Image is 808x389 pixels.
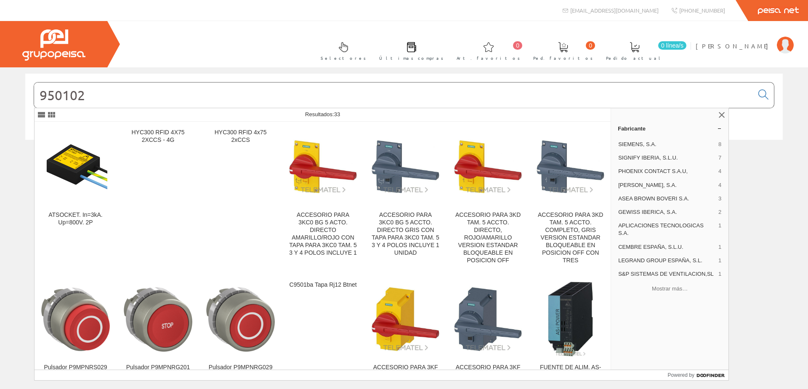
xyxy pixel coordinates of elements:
span: Powered by [668,371,694,379]
img: FUENTE DE ALIM. AS-ENTERFACE IP20; OUT: AS-I DC30V, 2,6A CLASE 2 EN: AC 120V/230V C/DETEC. DEFEC. A [548,281,593,357]
span: Pedido actual [606,54,663,62]
span: 0 línea/s [658,41,686,50]
a: ACCESORIO PARA 3KC0 BG 5 ACCTO. DIRECTO GRIS CON TAPA PARA 3KC0 TAM. 5 3 Y 4 POLOS INCLUYE 1 UNID... [364,122,447,274]
img: Pulsador P9MPNRG201 [124,285,192,354]
div: ATSOCKET. In=3kA. Up=800V. 2P [41,211,110,226]
span: [EMAIL_ADDRESS][DOMAIN_NAME] [570,7,659,14]
div: ACCESORIO PARA 3KC0 BG 5 ACTO. DIRECTO AMARILLO/ROJO CON TAPA PARA 3KC0 TAM. 5 3 Y 4 POLOS INCLUYE 1 [289,211,357,257]
div: ACCESORIO PARA 3KD TAM. 5 ACCTO. COMPLETO, GRIS VERSION ESTANDAR BLOQUEABLE EN POSICION OFF CON TRES [536,211,605,264]
span: Resultados: [305,111,340,117]
span: SIEMENS, S.A. [618,141,715,148]
a: Últimas compras [371,35,448,66]
span: APLICACIONES TECNOLOGICAS S.A. [618,222,715,237]
img: Pulsador P9MPNRS029 [41,285,110,354]
div: Pulsador P9MPNRS029 [41,364,110,371]
img: ACCESORIO PARA 3KF TAM. 5 ACCTO. DIRECTO, GRIS BLOQUEABLE EN POSICION OFF CON TRES CANDADOS [454,287,522,352]
span: CEMBRE ESPAÑA, S.L.U. [618,243,715,251]
div: HYC300 RFID 4X75 2XCCS - 4G [124,129,192,144]
img: Grupo Peisa [22,29,85,61]
span: Selectores [321,54,366,62]
span: 0 [513,41,522,50]
a: Fabricante [611,122,728,135]
input: Buscar... [34,83,753,108]
a: [PERSON_NAME] [696,35,794,43]
span: ASEA BROWN BOVERI S.A. [618,195,715,202]
span: 1 [718,243,721,251]
span: S&P SISTEMAS DE VENTILACION,SL [618,270,715,278]
img: ACCESORIO PARA 3KC0 BG 5 ACCTO. DIRECTO GRIS CON TAPA PARA 3KC0 TAM. 5 3 Y 4 POLOS INCLUYE 1 UNIDAD [371,140,440,194]
img: ATSOCKET. In=3kA. Up=800V. 2P [44,135,107,198]
span: Últimas compras [379,54,444,62]
div: Pulsador P9MPNRG029 [206,364,275,371]
img: Pulsador P9MPNRG029 [206,285,275,354]
a: ACCESORIO PARA 3KD TAM. 5 ACCTO. COMPLETO, GRIS VERSION ESTANDAR BLOQUEABLE EN POSICION OFF CON T... [529,122,611,274]
a: ATSOCKET. In=3kA. Up=800V. 2P ATSOCKET. In=3kA. Up=800V. 2P [35,122,117,274]
span: [PHONE_NUMBER] [679,7,725,14]
a: ACCESORIO PARA 3KD TAM. 5 ACCTO. DIRECTO, ROJO/AMARILLO VERSION ESTANDAR BLOQUEABLE EN POSICION O... [447,122,529,274]
div: HYC300 RFID 4x75 2xCCS [206,129,275,144]
span: 7 [718,154,721,162]
a: HYC300 RFID 4X75 2XCCS - 4G [117,122,199,274]
img: ACCESORIO PARA 3KD TAM. 5 ACCTO. COMPLETO, GRIS VERSION ESTANDAR BLOQUEABLE EN POSICION OFF CON TRES [536,140,605,193]
div: C9501ba Tapa Rj12 Btnet [289,281,357,289]
span: [PERSON_NAME] [696,42,773,50]
span: 0 [586,41,595,50]
span: 8 [718,141,721,148]
a: Selectores [312,35,370,66]
img: ACCESORIO PARA 3KD TAM. 5 ACCTO. DIRECTO, ROJO/AMARILLO VERSION ESTANDAR BLOQUEABLE EN POSICION OFF [454,140,522,194]
span: 1 [718,257,721,264]
span: 3 [718,195,721,202]
span: 2 [718,208,721,216]
a: HYC300 RFID 4x75 2xCCS [199,122,282,274]
div: ACCESORIO PARA 3KC0 BG 5 ACCTO. DIRECTO GRIS CON TAPA PARA 3KC0 TAM. 5 3 Y 4 POLOS INCLUYE 1 UNIDAD [371,211,440,257]
span: 4 [718,168,721,175]
span: Art. favoritos [457,54,520,62]
img: ACCESORIO PARA 3KF TAM. 5 ACCTO. DIRECTO, AMARILLO/ROJO BLOQUEABLE EN POSICION OFF CON TRES CANDADOS [371,287,440,352]
div: Pulsador P9MPNRG201 [124,364,192,371]
a: ACCESORIO PARA 3KC0 BG 5 ACTO. DIRECTO AMARILLO/ROJO CON TAPA PARA 3KC0 TAM. 5 3 Y 4 POLOS INCLUY... [282,122,364,274]
span: 1 [718,222,721,237]
span: 4 [718,181,721,189]
div: ACCESORIO PARA 3KD TAM. 5 ACCTO. DIRECTO, ROJO/AMARILLO VERSION ESTANDAR BLOQUEABLE EN POSICION OFF [454,211,522,264]
span: SIGNIFY IBERIA, S.L.U. [618,154,715,162]
span: 33 [334,111,340,117]
img: ACCESORIO PARA 3KC0 BG 5 ACTO. DIRECTO AMARILLO/ROJO CON TAPA PARA 3KC0 TAM. 5 3 Y 4 POLOS INCLUYE 1 [289,140,357,194]
a: Powered by [668,370,729,380]
span: 1 [718,270,721,278]
span: LEGRAND GROUP ESPAÑA, S.L. [618,257,715,264]
div: © Grupo Peisa [25,150,783,157]
span: PHOENIX CONTACT S.A.U, [618,168,715,175]
span: Ped. favoritos [533,54,593,62]
button: Mostrar más… [614,282,725,296]
span: GEWISS IBERICA, S.A. [618,208,715,216]
span: [PERSON_NAME], S.A. [618,181,715,189]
